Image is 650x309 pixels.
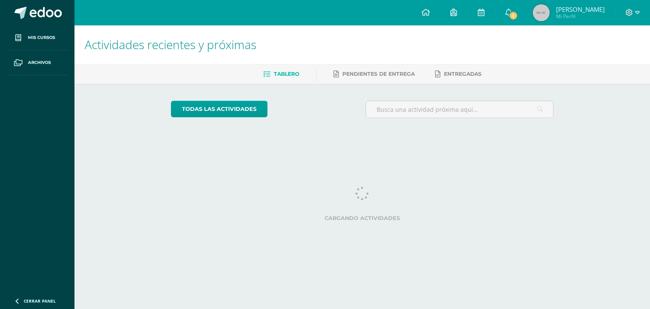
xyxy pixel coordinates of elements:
input: Busca una actividad próxima aquí... [366,101,554,118]
span: 1 [509,11,518,20]
a: Pendientes de entrega [333,67,415,81]
span: Pendientes de entrega [342,71,415,77]
a: Tablero [263,67,299,81]
span: Entregadas [444,71,482,77]
span: Tablero [274,71,299,77]
a: todas las Actividades [171,101,267,117]
span: Mis cursos [28,34,55,41]
img: 45x45 [533,4,550,21]
label: Cargando actividades [171,215,554,221]
span: [PERSON_NAME] [556,5,605,14]
span: Actividades recientes y próximas [85,36,256,52]
span: Archivos [28,59,51,66]
span: Mi Perfil [556,13,605,20]
a: Mis cursos [7,25,68,50]
span: Cerrar panel [24,298,56,304]
a: Archivos [7,50,68,75]
a: Entregadas [435,67,482,81]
